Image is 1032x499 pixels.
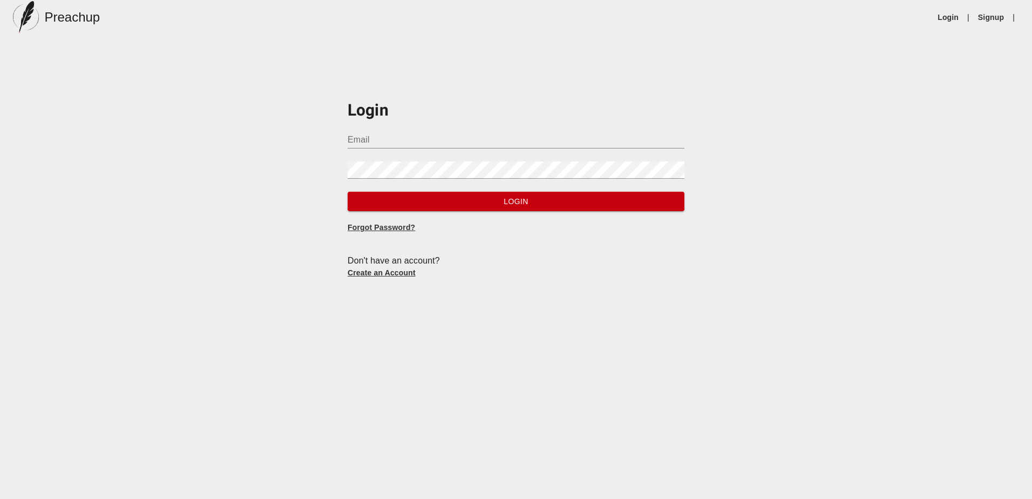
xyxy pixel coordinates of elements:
li: | [963,12,974,23]
li: | [1008,12,1019,23]
div: Don't have an account? [348,254,684,267]
h5: Preachup [44,9,100,26]
a: Forgot Password? [348,223,415,232]
h3: Login [348,99,684,123]
button: Login [348,192,684,212]
a: Create an Account [348,268,416,277]
a: Login [938,12,959,23]
img: preachup-logo.png [13,1,39,33]
span: Login [356,195,676,208]
a: Signup [978,12,1004,23]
